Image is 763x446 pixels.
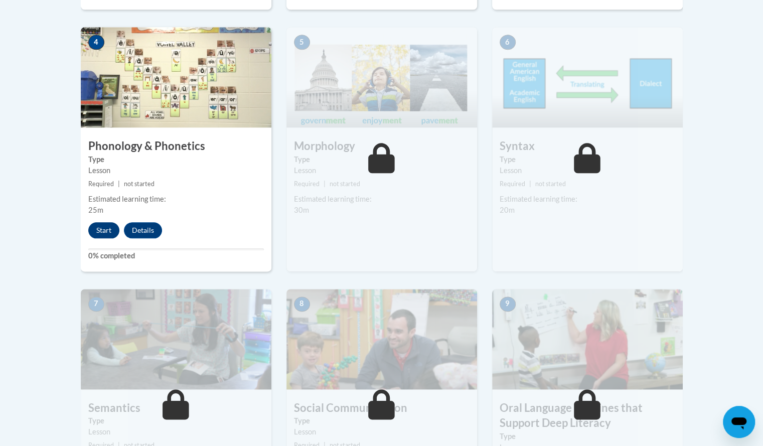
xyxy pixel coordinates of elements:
button: Details [124,222,162,238]
h3: Semantics [81,400,271,416]
div: Lesson [294,426,470,437]
img: Course Image [492,289,683,389]
div: Lesson [294,165,470,176]
label: Type [294,415,470,426]
h3: Syntax [492,138,683,154]
div: Lesson [88,165,264,176]
label: Type [294,154,470,165]
label: Type [88,415,264,426]
img: Course Image [81,289,271,389]
h3: Phonology & Phonetics [81,138,271,154]
h3: Morphology [286,138,477,154]
div: Lesson [88,426,264,437]
span: | [529,180,531,188]
span: 6 [500,35,516,50]
span: 30m [294,206,309,214]
span: | [324,180,326,188]
img: Course Image [286,289,477,389]
label: 0% completed [88,250,264,261]
iframe: Button to launch messaging window [723,406,755,438]
button: Start [88,222,119,238]
div: Estimated learning time: [88,194,264,205]
span: Required [88,180,114,188]
img: Course Image [286,27,477,127]
img: Course Image [81,27,271,127]
span: not started [330,180,360,188]
span: 20m [500,206,515,214]
span: 4 [88,35,104,50]
label: Type [88,154,264,165]
span: not started [124,180,155,188]
h3: Social Communication [286,400,477,416]
span: 8 [294,296,310,312]
span: Required [294,180,320,188]
div: Lesson [500,165,675,176]
span: | [118,180,120,188]
span: 25m [88,206,103,214]
span: 9 [500,296,516,312]
div: Estimated learning time: [500,194,675,205]
span: Required [500,180,525,188]
label: Type [500,431,675,442]
span: not started [535,180,566,188]
label: Type [500,154,675,165]
span: 5 [294,35,310,50]
span: 7 [88,296,104,312]
img: Course Image [492,27,683,127]
h3: Oral Language Routines that Support Deep Literacy [492,400,683,431]
div: Estimated learning time: [294,194,470,205]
